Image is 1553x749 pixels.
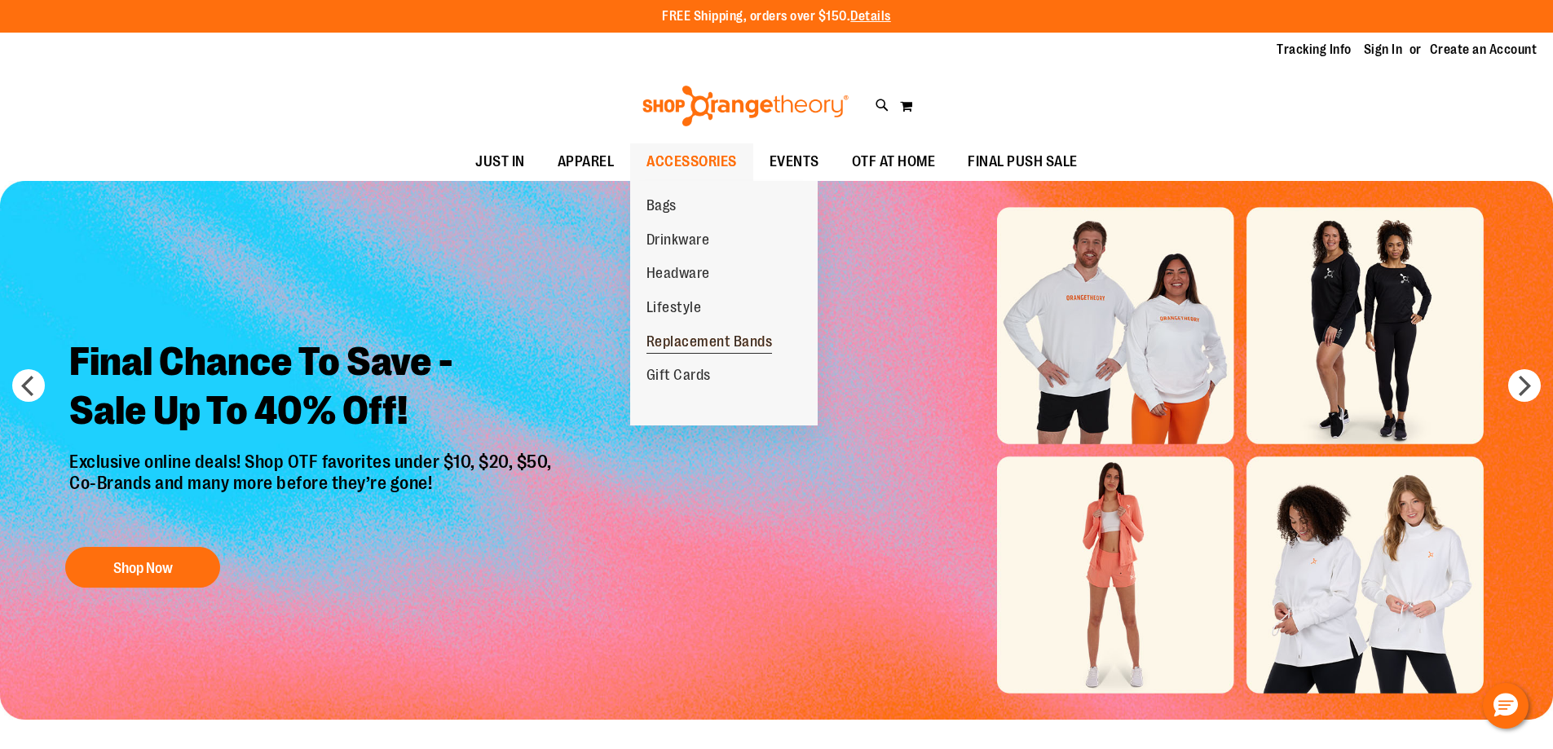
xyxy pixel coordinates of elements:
[57,452,568,531] p: Exclusive online deals! Shop OTF favorites under $10, $20, $50, Co-Brands and many more before th...
[1508,369,1541,402] button: next
[1277,41,1352,59] a: Tracking Info
[753,143,836,181] a: EVENTS
[850,9,891,24] a: Details
[630,291,718,325] a: Lifestyle
[630,325,789,359] a: Replacement Bands
[646,231,710,252] span: Drinkware
[640,86,851,126] img: Shop Orangetheory
[646,143,737,180] span: ACCESSORIES
[65,547,220,588] button: Shop Now
[646,197,677,218] span: Bags
[12,369,45,402] button: prev
[558,143,615,180] span: APPAREL
[475,143,525,180] span: JUST IN
[646,265,710,285] span: Headware
[630,223,726,258] a: Drinkware
[630,257,726,291] a: Headware
[1364,41,1403,59] a: Sign In
[57,325,568,452] h2: Final Chance To Save - Sale Up To 40% Off!
[1430,41,1538,59] a: Create an Account
[662,7,891,26] p: FREE Shipping, orders over $150.
[630,181,818,425] ul: ACCESSORIES
[646,333,773,354] span: Replacement Bands
[646,367,711,387] span: Gift Cards
[951,143,1094,181] a: FINAL PUSH SALE
[852,143,936,180] span: OTF AT HOME
[1483,683,1529,729] button: Hello, have a question? Let’s chat.
[968,143,1078,180] span: FINAL PUSH SALE
[646,299,702,319] span: Lifestyle
[770,143,819,180] span: EVENTS
[459,143,541,181] a: JUST IN
[541,143,631,181] a: APPAREL
[630,189,693,223] a: Bags
[57,325,568,597] a: Final Chance To Save -Sale Up To 40% Off! Exclusive online deals! Shop OTF favorites under $10, $...
[836,143,952,181] a: OTF AT HOME
[630,143,753,181] a: ACCESSORIES
[630,359,727,393] a: Gift Cards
